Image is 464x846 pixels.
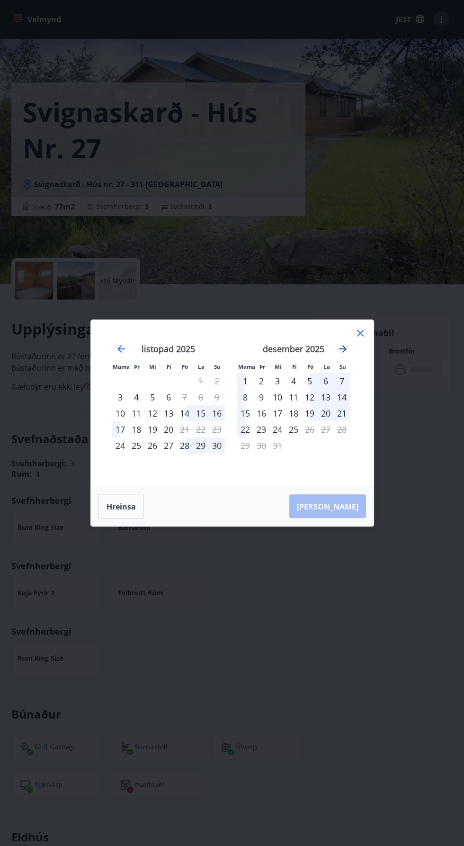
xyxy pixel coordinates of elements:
[318,389,334,405] div: 13
[212,408,222,419] font: 16
[107,501,136,512] font: Hreinsa
[164,408,173,419] font: 13
[253,373,269,389] div: 2
[253,437,269,454] td: Not available. þriðjudagur, 30. desember 2025
[209,373,225,389] td: Niedostępne. sunnudagur, 2 listopada 2025 r
[134,391,139,403] font: 4
[116,424,125,435] font: 17
[269,405,286,421] td: Choose miðvikudagur, 17. desember 2025 as your check-in date. It’s available.
[209,405,225,421] td: Wybierz Sunnudagur, 16 listopada 2025 r. jako datę zameldowania. Jest dostępna.
[334,373,350,389] div: 7
[302,421,318,437] div: Aðeins útritun í boði
[112,405,128,421] td: Wybierz 10 listopada 2025 r. jako datę zameldowania. Jest dostępna.
[334,421,350,437] td: Not available. sunnudagur, 28. desember 2025
[132,440,141,451] font: 25
[286,373,302,389] td: Choose fimmtudagur, 4. desember 2025 as your check-in date. It’s available.
[237,421,253,437] div: 22
[148,408,157,419] font: 12
[286,373,302,389] div: 4
[237,437,253,454] td: Not available. mánudagur, 29. desember 2025
[214,363,221,370] font: Su
[318,405,334,421] div: 20
[112,389,128,405] td: Wybierz 3 listopada 2025 r. jako datę zameldowania. Jest dostępna.
[253,421,269,437] td: Choose þriðjudagur, 23. desember 2025 as your check-in date. It’s available.
[209,421,225,437] td: Niedostępne. sunnudagur, 23 listopada 2025
[253,405,269,421] div: 16
[269,373,286,389] div: 3
[177,421,193,437] td: Niedostępne. föstudagur, 21 listopada 2025
[193,389,209,405] td: Niedostępne. laugardagur, 8 listopada 2025
[237,373,253,389] div: 1
[144,421,161,437] td: Wybierz miðvikudagur, 19 listopada 2025 r. jako datę zameldowania. Jest dostępna.
[318,389,334,405] td: Choose laugardagur, 13. desember 2025 as your check-in date. It’s available.
[142,343,195,355] font: listopad 2025
[269,373,286,389] td: Choose miðvikudagur, 3. desember 2025 as your check-in date. It’s available.
[118,391,123,403] font: 3
[161,437,177,454] td: Wybierz fimmtudagur, 27 listopada 2025 r. jako datę zameldowania. Jest dostępna.
[334,405,350,421] td: Choose sunnudagur, 21. desember 2025 as your check-in date. It’s available.
[334,405,350,421] div: 21
[209,389,225,405] td: Niedostępne. sunnudagur, 9 listopada 2025
[318,421,334,437] td: Not available. laugardagur, 27. desember 2025
[209,437,225,454] td: Wybierz Sunnudagur, 30 listopada 2025 r. jako datę zameldowania. Jest dostępna.
[166,391,171,403] font: 6
[269,389,286,405] div: 10
[193,405,209,421] td: Wybierz datę zameldowania: 15 listopada 2025 r. Jest dostępna.
[337,343,348,355] div: Przejdź dalej, aby przejść do następnego miesiąca.
[148,440,157,451] font: 26
[150,391,155,403] font: 5
[253,389,269,405] td: Choose þriðjudagur, 9. desember 2025 as your check-in date. It’s available.
[269,405,286,421] div: 17
[334,389,350,405] td: Choose sunnudagur, 14. desember 2025 as your check-in date. It’s available.
[144,437,161,454] td: Wybierz miðvikudagur, 26 listopada 2025 r. jako datę zameldowania. Jest dostępna.
[177,389,193,405] td: Niedostępne. föstudagur, 7 listopada 2025
[132,408,141,419] font: 11
[275,363,282,370] font: Mi
[259,363,265,370] font: Þr
[269,389,286,405] td: Choose miðvikudagur, 10. desember 2025 as your check-in date. It’s available.
[198,363,205,370] font: La
[102,331,362,474] div: Kalendarz
[116,343,127,355] div: Przejdź wstecz, aby przejść do poprzedniego miesiąca.
[180,424,189,435] font: 21
[318,373,334,389] div: 6
[112,437,128,454] td: Wybierz poniedziałek, 24 listopada 2025 r. jako datę zameldowania. Jest dostępna.
[196,408,205,419] font: 15
[182,363,188,370] font: Fö
[193,437,209,454] td: Wybierz datę zameldowania: 29 listopada 2025 r. Jest dostępna.
[149,363,156,370] font: Mi
[302,373,318,389] td: Choose föstudagur, 5. desember 2025 as your check-in date. It’s available.
[164,424,173,435] font: 20
[164,440,173,451] font: 27
[286,405,302,421] div: 18
[237,389,253,405] td: Choose mánudagur, 8. desember 2025 as your check-in date. It’s available.
[180,408,189,419] font: 14
[112,437,128,454] div: Aðeins innritun í boði
[177,437,193,454] td: Wybierz datę przyjazdu: 28 listopada 2025 r. (Föstudagur, 28 listopada 2025). Jest dostępna.
[269,437,286,454] td: Not available. miðvikudagur, 31. desember 2025
[98,494,144,519] button: Hreinsa
[302,389,318,405] div: 12
[128,437,144,454] td: Jako datę zameldowania wybierz þriðjudagur, 25 listopada 2025 r. Jest dostępny.
[161,405,177,421] td: Wybierz fimmtudagur, 13 listopada 2025 r. jako datę zameldowania. Jest dostępna.
[237,405,253,421] td: Choose mánudagur, 15. desember 2025 as your check-in date. It’s available.
[323,363,330,370] font: La
[193,421,209,437] td: Niedostępne. laugardagur, 22 listopada 2025
[318,373,334,389] td: Choose laugardagur, 6. desember 2025 as your check-in date. It’s available.
[161,421,177,437] td: Wybierz fimmtudagur, 20 listopada 2025 r. jako datę zameldowania. Jest dostępna.
[253,421,269,437] div: 23
[237,421,253,437] td: Choose mánudagur, 22. desember 2025 as your check-in date. It’s available.
[334,373,350,389] td: Choose sunnudagur, 7. desember 2025 as your check-in date. It’s available.
[237,405,253,421] div: 15
[116,408,125,419] font: 10
[237,389,253,405] div: 8
[177,421,193,437] div: Aðeins útritun í boði
[177,405,193,421] td: Wybierz datę przyjazdu: 14 listopada 2025 r. (Föstudagur, 14 listopada 2025). Jest dostępna.
[128,421,144,437] td: Jako datę zameldowania wybierz þriðjudagur, 18 listopada 2025 r. Jest dostępny.
[128,405,144,421] td: Jako datę zameldowania wybierz þriðjudagur, 11 listopada 2025 r. Jest dostępny.
[196,440,205,451] font: 29
[112,405,128,421] div: Aðeins innritun í boði
[132,424,141,435] font: 18
[269,421,286,437] td: Choose miðvikudagur, 24. desember 2025 as your check-in date. It’s available.
[302,421,318,437] td: Not available. föstudagur, 26. desember 2025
